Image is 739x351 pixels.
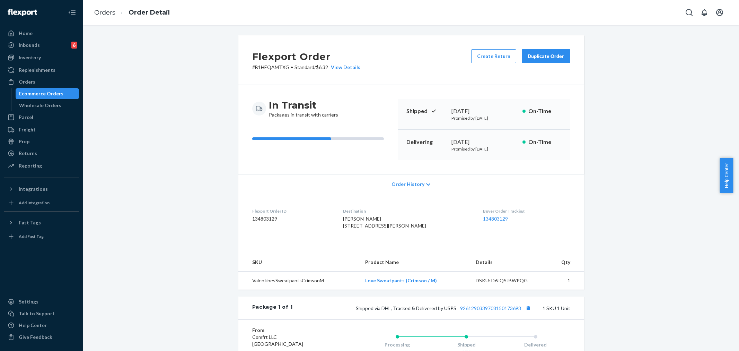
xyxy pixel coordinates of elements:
div: [DATE] [451,107,517,115]
button: Duplicate Order [522,49,570,63]
td: ValentinesSweatpantsCrimsonM [238,272,360,290]
div: Orders [19,78,35,85]
div: Help Center [19,322,47,329]
span: • [291,64,293,70]
div: Settings [19,298,38,305]
p: Delivering [406,138,446,146]
button: Fast Tags [4,217,79,228]
p: # B1HEQAMTXG / $6.32 [252,64,360,71]
dt: Flexport Order ID [252,208,332,214]
th: Details [470,253,546,272]
a: Add Integration [4,197,79,208]
a: Help Center [4,320,79,331]
a: Inbounds6 [4,40,79,51]
div: DSKU: D6LQSJBWPQG [476,277,541,284]
button: Open Search Box [682,6,696,19]
p: Promised by [DATE] [451,146,517,152]
div: 1 SKU 1 Unit [292,303,570,313]
button: Close Navigation [65,6,79,19]
a: 134803129 [483,216,508,222]
a: 9261290339708150173693 [460,305,521,311]
a: Ecommerce Orders [16,88,79,99]
a: Order Detail [129,9,170,16]
div: Inbounds [19,42,40,49]
div: Add Integration [19,200,50,206]
a: Freight [4,124,79,135]
div: Home [19,30,33,37]
div: [DATE] [451,138,517,146]
dt: Destination [343,208,472,214]
a: Inventory [4,52,79,63]
h3: In Transit [269,99,338,111]
h2: Flexport Order [252,49,360,64]
ol: breadcrumbs [89,2,175,23]
div: Prep [19,138,29,145]
a: Add Fast Tag [4,231,79,242]
dt: From [252,327,335,334]
button: Give Feedback [4,332,79,343]
a: Parcel [4,112,79,123]
div: Ecommerce Orders [19,90,63,97]
button: View Details [328,64,360,71]
button: Copy tracking number [524,303,533,313]
div: Packages in transit with carriers [269,99,338,118]
button: Create Return [471,49,516,63]
p: Shipped [406,107,446,115]
span: Shipped via DHL, Tracked & Delivered by USPS [356,305,533,311]
p: Promised by [DATE] [451,115,517,121]
dt: Buyer Order Tracking [483,208,570,214]
a: Replenishments [4,65,79,76]
div: Delivered [501,341,570,348]
th: Product Name [360,253,470,272]
p: On-Time [528,138,562,146]
div: Inventory [19,54,41,61]
span: Order History [392,181,424,188]
dd: 134803129 [252,215,332,222]
button: Open notifications [697,6,711,19]
p: On-Time [528,107,562,115]
a: Wholesale Orders [16,100,79,111]
a: Orders [94,9,115,16]
span: Comfrt LLC [GEOGRAPHIC_DATA] [252,334,303,347]
th: Qty [546,253,584,272]
div: Add Fast Tag [19,233,44,239]
a: Reporting [4,160,79,171]
div: Returns [19,150,37,157]
div: Reporting [19,162,42,169]
a: Prep [4,136,79,147]
div: Processing [363,341,432,348]
button: Integrations [4,183,79,195]
span: [PERSON_NAME] [STREET_ADDRESS][PERSON_NAME] [343,216,426,229]
div: Shipped [432,341,501,348]
a: Settings [4,296,79,307]
th: SKU [238,253,360,272]
div: Freight [19,126,36,133]
img: Flexport logo [8,9,37,16]
a: Love Sweatpants (Crimson / M) [365,277,437,283]
a: Talk to Support [4,308,79,319]
div: Fast Tags [19,219,41,226]
div: Give Feedback [19,334,52,341]
div: Talk to Support [19,310,55,317]
div: 6 [71,42,77,49]
div: Wholesale Orders [19,102,61,109]
div: Package 1 of 1 [252,303,293,313]
button: Open account menu [713,6,727,19]
div: Duplicate Order [528,53,564,60]
a: Returns [4,148,79,159]
a: Home [4,28,79,39]
td: 1 [546,272,584,290]
a: Orders [4,76,79,87]
div: Replenishments [19,67,55,74]
button: Help Center [720,158,733,193]
div: Integrations [19,186,48,192]
span: Standard [294,64,314,70]
div: Parcel [19,114,33,121]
